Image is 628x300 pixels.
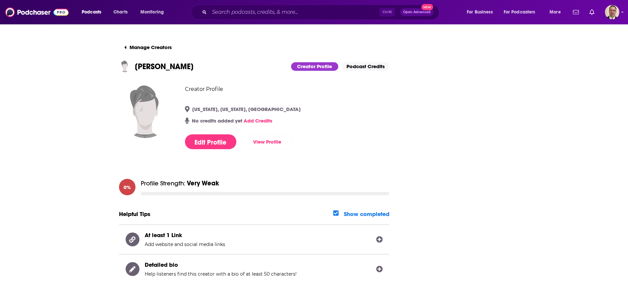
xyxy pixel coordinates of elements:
a: Charts [109,7,132,17]
button: At least 1 LinkAdd website and social media links [119,224,389,254]
img: Christopher Zona [119,61,131,72]
span: At least 1 Link [145,232,182,239]
img: User Profile [605,5,619,19]
span: Logged in as PercPodcast [605,5,619,19]
button: show-completed-tasksShow completed [333,210,389,218]
button: Detailed bioHelp listeners find this creator with a bio of at least 50 characters! [119,254,389,284]
div: [US_STATE], [US_STATE], [GEOGRAPHIC_DATA] [192,106,301,112]
button: Open AdvancedNew [400,8,434,16]
button: Show profile menu [605,5,619,19]
h2: Creator Profile [185,85,389,93]
span: Charts [113,8,128,17]
span: For Podcasters [504,8,535,17]
span: New [421,4,433,10]
h3: Helpful Tips [119,210,150,218]
a: Add Credits [244,118,272,124]
button: open menu [545,7,569,17]
label: Show completed [344,210,389,218]
div: Search podcasts, credits, & more... [197,5,445,20]
a: Podcast Credits [342,62,389,71]
span: Open Advanced [403,11,431,14]
button: 0%Profile Strength: Very Weak [119,172,389,200]
span: Podcasts [82,8,101,17]
a: Manage Creators [119,41,177,61]
div: Close [211,3,223,14]
span: For Business [467,8,493,17]
button: open menu [462,7,501,17]
span: Detailed bio [145,261,178,268]
button: Collapse window [198,3,211,15]
a: View Profile [242,134,293,149]
span: Monitoring [140,8,164,17]
h1: [PERSON_NAME] [135,62,194,71]
button: Edit Profile [185,134,236,149]
button: Manage Creators [119,41,177,54]
button: go back [4,3,17,15]
button: open menu [499,7,545,17]
input: Search podcasts, credits, & more... [209,7,379,17]
span: Ctrl K [379,8,395,16]
button: open menu [77,7,110,17]
span: Very Weak [187,179,219,187]
div: 0 % [119,179,135,195]
button: open menu [136,7,172,17]
div: Profile Strength: [141,179,219,187]
a: Show notifications dropdown [587,7,597,18]
span: Help listeners find this creator with a bio of at least 50 characters! [145,271,297,277]
img: Podchaser - Follow, Share and Rate Podcasts [5,6,69,18]
span: Add website and social media links [145,241,225,247]
span: No credits added yet [192,118,272,124]
img: Christopher Zona [119,85,172,138]
button: [PERSON_NAME] [119,61,194,72]
button: Creator Profile [291,62,338,71]
a: Show notifications dropdown [570,7,582,18]
span: More [550,8,561,17]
